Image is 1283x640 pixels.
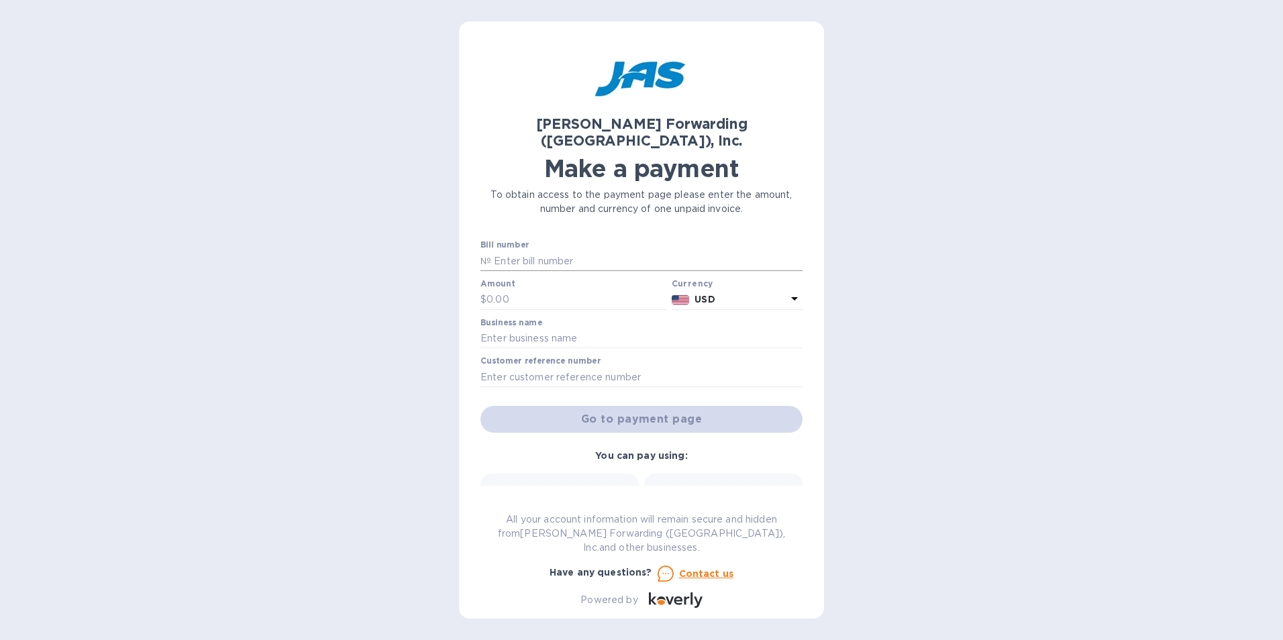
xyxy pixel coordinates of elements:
p: All your account information will remain secure and hidden from [PERSON_NAME] Forwarding ([GEOGRA... [480,513,803,555]
img: USD [672,295,690,305]
label: Amount [480,280,515,288]
label: Bill number [480,242,529,250]
label: Customer reference number [480,358,601,366]
input: 0.00 [486,290,666,310]
p: $ [480,292,486,307]
label: Business name [480,319,542,327]
p: Powered by [580,593,637,607]
b: USD [695,294,715,305]
p: To obtain access to the payment page please enter the amount, number and currency of one unpaid i... [480,188,803,216]
h1: Make a payment [480,154,803,182]
u: Contact us [679,568,734,579]
input: Enter business name [480,329,803,349]
p: № [480,254,491,268]
b: Currency [672,278,713,288]
input: Enter bill number [491,251,803,271]
b: Have any questions? [550,567,652,578]
input: Enter customer reference number [480,367,803,387]
b: You can pay using: [595,450,687,461]
b: [PERSON_NAME] Forwarding ([GEOGRAPHIC_DATA]), Inc. [536,115,748,149]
